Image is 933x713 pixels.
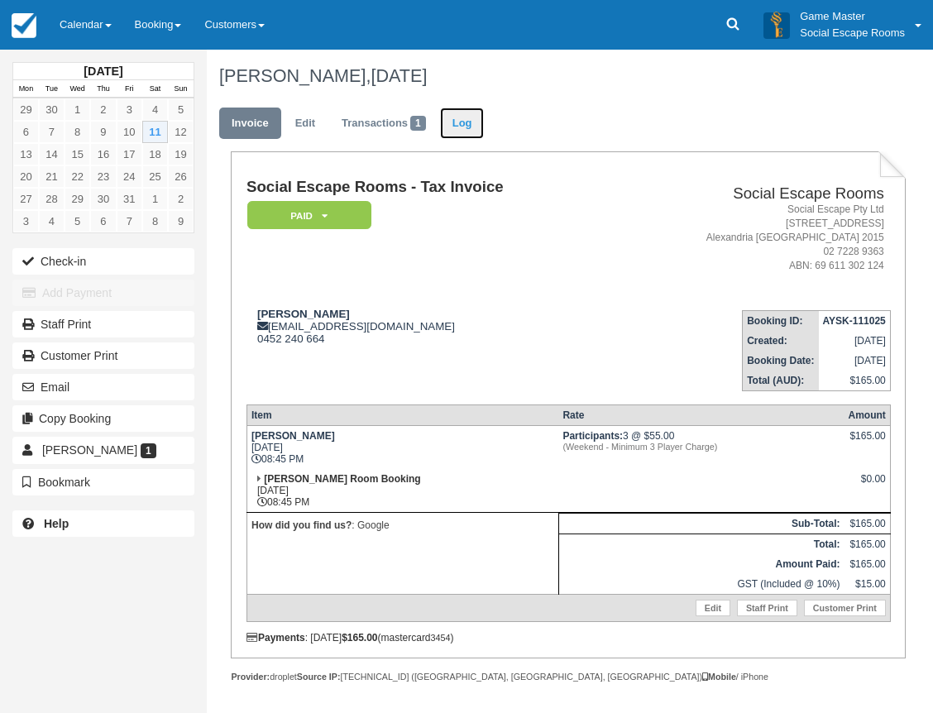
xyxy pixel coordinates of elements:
[804,600,886,616] a: Customer Print
[246,425,558,469] td: [DATE] 08:45 PM
[342,632,377,644] strong: $165.00
[743,310,819,331] th: Booking ID:
[65,98,90,121] a: 1
[246,469,558,513] td: [DATE] 08:45 PM
[13,121,39,143] a: 6
[246,308,616,345] div: [EMAIL_ADDRESS][DOMAIN_NAME] 0452 240 664
[297,672,341,682] strong: Source IP:
[623,203,884,274] address: Social Escape Pty Ltd [STREET_ADDRESS] Alexandria [GEOGRAPHIC_DATA] 2015 02 7228 9363 ABN: 69 611...
[142,143,168,165] a: 18
[246,200,366,231] a: Paid
[117,165,142,188] a: 24
[65,165,90,188] a: 22
[246,404,558,425] th: Item
[844,534,890,554] td: $165.00
[623,185,884,203] h2: Social Escape Rooms
[65,143,90,165] a: 15
[12,248,194,275] button: Check-in
[371,65,427,86] span: [DATE]
[142,210,168,232] a: 8
[251,430,335,442] strong: [PERSON_NAME]
[90,143,116,165] a: 16
[219,66,894,86] h1: [PERSON_NAME],
[329,108,438,140] a: Transactions1
[844,404,890,425] th: Amount
[743,331,819,351] th: Created:
[39,80,65,98] th: Tue
[65,188,90,210] a: 29
[90,165,116,188] a: 23
[39,121,65,143] a: 7
[141,443,156,458] span: 1
[117,121,142,143] a: 10
[823,315,886,327] strong: AYSK-111025
[819,331,891,351] td: [DATE]
[142,121,168,143] a: 11
[12,469,194,495] button: Bookmark
[219,108,281,140] a: Invoice
[431,633,451,643] small: 3454
[844,574,890,595] td: $15.00
[800,8,905,25] p: Game Master
[702,672,736,682] strong: Mobile
[763,12,790,38] img: A3
[12,437,194,463] a: [PERSON_NAME] 1
[13,188,39,210] a: 27
[142,188,168,210] a: 1
[251,519,352,531] strong: How did you find us?
[12,405,194,432] button: Copy Booking
[283,108,328,140] a: Edit
[12,510,194,537] a: Help
[696,600,730,616] a: Edit
[90,121,116,143] a: 9
[12,280,194,306] button: Add Payment
[39,165,65,188] a: 21
[558,554,844,574] th: Amount Paid:
[12,374,194,400] button: Email
[13,98,39,121] a: 29
[90,98,116,121] a: 2
[142,98,168,121] a: 4
[12,342,194,369] a: Customer Print
[440,108,485,140] a: Log
[44,517,69,530] b: Help
[844,513,890,534] td: $165.00
[12,311,194,337] a: Staff Print
[39,143,65,165] a: 14
[562,442,840,452] em: (Weekend - Minimum 3 Player Charge)
[743,351,819,371] th: Booking Date:
[84,65,122,78] strong: [DATE]
[246,179,616,196] h1: Social Escape Rooms - Tax Invoice
[168,210,194,232] a: 9
[246,632,305,644] strong: Payments
[13,165,39,188] a: 20
[117,98,142,121] a: 3
[90,210,116,232] a: 6
[39,210,65,232] a: 4
[743,371,819,391] th: Total (AUD):
[12,13,36,38] img: checkfront-main-nav-mini-logo.png
[168,121,194,143] a: 12
[558,534,844,554] th: Total:
[13,210,39,232] a: 3
[848,473,885,498] div: $0.00
[90,80,116,98] th: Thu
[562,430,623,442] strong: Participants
[257,308,350,320] strong: [PERSON_NAME]
[168,98,194,121] a: 5
[168,188,194,210] a: 2
[39,98,65,121] a: 30
[558,574,844,595] td: GST (Included @ 10%)
[844,554,890,574] td: $165.00
[558,404,844,425] th: Rate
[65,210,90,232] a: 5
[142,80,168,98] th: Sat
[117,188,142,210] a: 31
[264,473,420,485] strong: [PERSON_NAME] Room Booking
[558,425,844,469] td: 3 @ $55.00
[90,188,116,210] a: 30
[247,201,371,230] em: Paid
[819,351,891,371] td: [DATE]
[65,80,90,98] th: Wed
[39,188,65,210] a: 28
